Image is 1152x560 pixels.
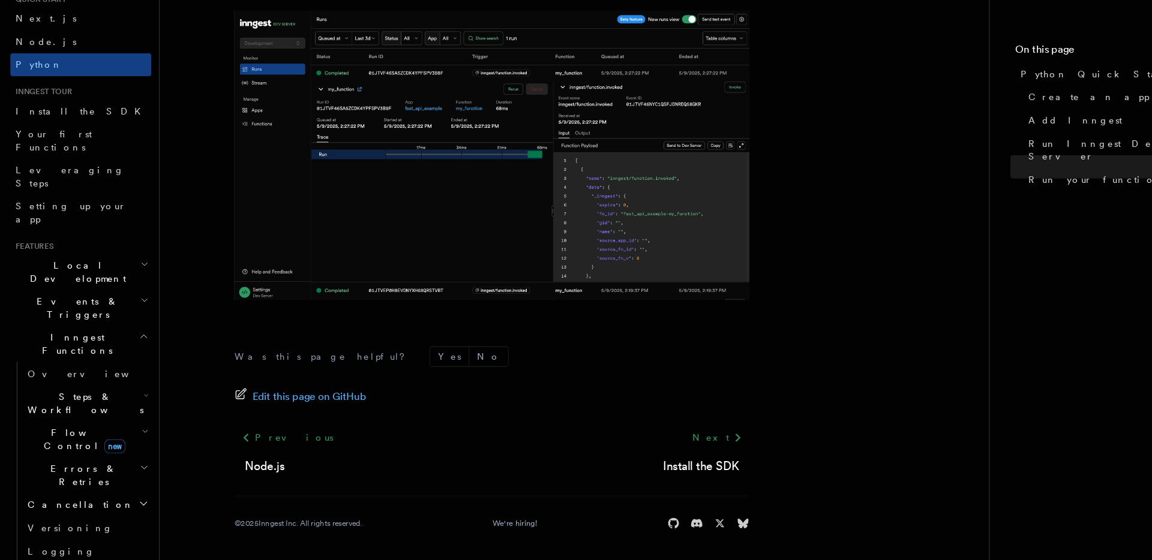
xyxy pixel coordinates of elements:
[10,186,141,219] a: Leveraging Steps
[10,275,141,308] button: Local Development
[82,4,195,34] a: Documentation
[281,12,344,22] span: AgentKit
[10,32,62,42] span: Quick start
[218,520,338,530] div: © 2025 Inngest Inc. All rights reserved.
[14,72,71,82] span: Node.js
[10,342,141,375] button: Inngest Functions
[958,122,1071,134] span: Create an app
[958,165,1128,189] span: Run Inngest Dev Server
[97,447,117,460] span: new
[89,12,188,22] span: Documentation
[14,50,71,60] span: Next.js
[1063,7,1142,26] a: Sign Up
[21,402,134,426] span: Steps & Workflows
[10,279,131,303] span: Local Development
[218,47,698,317] img: quick-start-run.png
[459,520,500,530] a: We're hiring!
[949,7,1058,26] a: Contact sales
[953,139,1128,161] a: Add Inngest
[638,435,698,456] a: Next
[10,313,131,337] span: Events & Triggers
[596,7,826,26] button: Search...⌘K
[14,158,86,180] span: Your first Functions
[21,502,125,514] span: Cancellation
[202,12,266,22] span: Examples
[218,364,386,376] p: Was this page helpful?
[26,547,88,556] span: Logging
[26,525,105,535] span: Versioning
[10,44,141,66] a: Next.js
[10,119,67,128] span: Inngest tour
[953,118,1128,139] a: Create an app
[21,519,141,541] a: Versioning
[21,435,132,459] span: Flow Control
[401,361,437,379] button: Yes
[195,4,274,32] a: Examples
[10,347,130,371] span: Inngest Functions
[10,308,141,342] button: Events & Triggers
[802,11,819,23] kbd: ⌘K
[21,469,130,493] span: Errors & Retries
[953,194,1128,216] a: Run your function
[14,192,116,213] span: Leveraging Steps
[228,463,265,480] a: Node.js
[218,399,341,416] a: Edit this page on GitHub
[437,361,473,379] button: No
[10,219,141,253] a: Setting up your app
[235,399,341,416] span: Edit this page on GitHub
[618,463,689,480] a: Install the SDK
[14,137,139,146] span: Install the SDK
[946,96,1128,118] a: Python Quick Start
[946,77,1128,96] h4: On this page
[10,152,141,186] a: Your first Functions
[14,94,58,103] span: Python
[10,88,141,109] a: Python
[10,66,141,88] a: Node.js
[26,381,149,391] span: Overview
[900,10,929,24] button: Toggle dark mode
[953,161,1128,194] a: Run Inngest Dev Server
[951,101,1095,113] span: Python Quick Start
[958,144,1046,156] span: Add Inngest
[21,375,141,397] a: Overview
[14,225,118,247] span: Setting up your app
[21,397,141,430] button: Steps & Workflows
[10,263,50,272] span: Features
[958,199,1085,211] span: Run your function
[218,435,317,456] a: Previous
[21,498,141,519] button: Cancellation
[21,464,141,498] button: Errors & Retries
[10,131,141,152] a: Install the SDK
[21,430,141,464] button: Flow Controlnew
[274,4,352,32] a: AgentKit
